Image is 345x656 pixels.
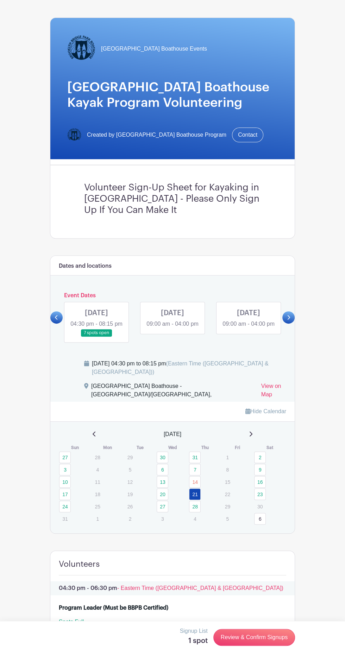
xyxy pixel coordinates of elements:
a: 9 [254,464,266,475]
a: 30 [157,452,168,463]
p: 18 [92,489,103,500]
a: Contact [232,128,263,142]
a: 31 [189,452,201,463]
a: 16 [254,476,266,488]
p: 2 [124,513,136,524]
a: 23 [254,488,266,500]
th: Sun [59,444,91,451]
p: 26 [124,501,136,512]
a: 14 [189,476,201,488]
th: Sat [254,444,286,451]
h3: Volunteer Sign-Up Sheet for Kayaking in [GEOGRAPHIC_DATA] - Please Only Sign Up If You Can Make It [84,182,261,216]
span: Created by [GEOGRAPHIC_DATA] Boathouse Program [87,131,226,139]
th: Thu [189,444,221,451]
p: 1 [221,452,233,463]
a: Hide Calendar [245,408,286,414]
p: 19 [124,489,136,500]
p: 25 [92,501,103,512]
a: Review & Confirm Signups [213,629,295,646]
a: 20 [157,488,168,500]
p: 29 [124,452,136,463]
p: 12 [124,476,136,487]
p: 4 [189,513,201,524]
th: Wed [156,444,189,451]
a: 17 [59,488,71,500]
img: Logo-Title.png [67,128,81,142]
p: 11 [92,476,103,487]
span: - Eastern Time ([GEOGRAPHIC_DATA] & [GEOGRAPHIC_DATA]) [117,585,283,591]
p: 30 [254,501,266,512]
p: 22 [221,489,233,500]
a: 2 [254,452,266,463]
a: 27 [157,501,168,512]
span: (Eastern Time ([GEOGRAPHIC_DATA] & [GEOGRAPHIC_DATA])) [92,361,269,375]
div: [GEOGRAPHIC_DATA] Boathouse - [GEOGRAPHIC_DATA]/[GEOGRAPHIC_DATA], [91,382,256,402]
span: [GEOGRAPHIC_DATA] Boathouse Events [101,45,207,53]
span: Spots Full [59,619,84,625]
img: Logo-Title.png [67,35,95,63]
p: 3 [157,513,168,524]
p: 29 [221,501,233,512]
a: 13 [157,476,168,488]
span: [DATE] [164,430,181,439]
a: 27 [59,452,71,463]
p: 31 [59,513,71,524]
p: 5 [221,513,233,524]
p: 04:30 pm - 06:30 pm [50,581,295,595]
p: 28 [92,452,103,463]
a: 21 [189,488,201,500]
th: Fri [221,444,253,451]
div: Program Leader (Must be BBPB Certified) [59,604,168,612]
h5: 1 spot [180,637,208,645]
h4: Volunteers [59,559,100,569]
a: 28 [189,501,201,512]
p: 1 [92,513,103,524]
p: 5 [124,464,136,475]
div: [DATE] 04:30 pm to 08:15 pm [92,359,286,376]
th: Tue [124,444,156,451]
a: 6 [254,513,266,525]
h1: [GEOGRAPHIC_DATA] Boathouse Kayak Program Volunteering [67,80,278,111]
p: 15 [221,476,233,487]
h6: Event Dates [63,292,282,299]
p: Signup List [180,627,208,635]
a: 24 [59,501,71,512]
a: 10 [59,476,71,488]
p: 4 [92,464,103,475]
p: 8 [221,464,233,475]
a: 3 [59,464,71,475]
th: Mon [91,444,124,451]
h6: Dates and locations [59,263,112,269]
a: 7 [189,464,201,475]
a: View on Map [261,382,286,402]
a: 6 [157,464,168,475]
